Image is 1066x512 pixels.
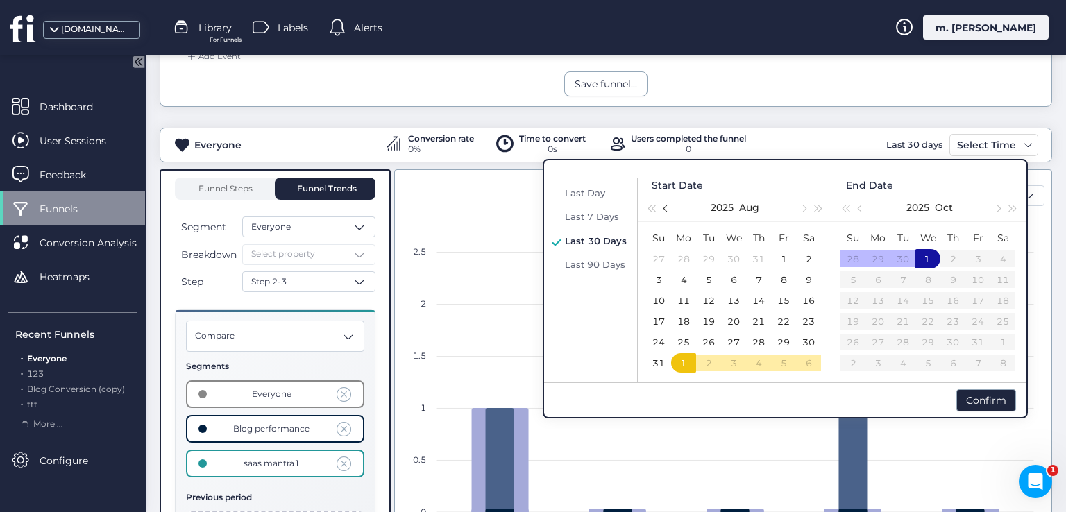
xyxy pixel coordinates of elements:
th: Sun [646,228,671,248]
td: 2025-08-22 [771,311,796,332]
span: Dashboard [40,99,114,114]
div: Conversion rate [408,135,474,143]
button: Step [175,273,239,290]
td: 2025-08-11 [671,290,696,311]
div: We'll be back online later [DATE] [28,189,232,204]
th: Thu [940,228,965,248]
td: 2025-08-17 [646,311,671,332]
div: 25 [675,334,692,350]
td: 2025-08-08 [771,269,796,290]
td: 2025-08-01 [771,248,796,269]
div: 29 [700,250,717,267]
div: 14 [750,292,767,309]
span: Start Date [652,178,703,193]
button: Next year (Control + right) [811,194,827,221]
div: Select Time [954,137,1020,153]
td: 2025-09-05 [771,352,796,373]
div: 2 [800,250,817,267]
span: . [21,350,23,364]
span: Step [181,274,203,289]
span: Library [198,20,232,35]
text: 1 [420,402,425,413]
text: 2.5 [412,246,425,257]
div: Time to convert [519,135,586,143]
div: 12 [700,292,717,309]
td: 2025-08-21 [746,311,771,332]
span: Segment [181,219,226,234]
span: Home [31,419,62,429]
td: 2025-08-13 [721,290,746,311]
td: 2025-08-19 [696,311,721,332]
td: 2025-08-15 [771,290,796,311]
div: Segments [186,360,364,373]
div: Previous period [186,491,364,504]
button: Messages [92,384,185,440]
button: Last year (Control + left) [643,194,659,221]
div: 0 [631,143,746,156]
div: 1 [919,250,936,267]
td: 2025-08-06 [721,269,746,290]
span: Everyone [251,221,291,234]
div: 5 [700,271,717,288]
button: Oct [935,194,953,221]
th: Thu [746,228,771,248]
td: 2025-08-07 [746,269,771,290]
div: 13 [725,292,742,309]
span: Heatmaps [40,269,110,284]
div: 27 [650,250,667,267]
td: 2025-09-02 [696,352,721,373]
th: Sun [840,228,865,248]
td: 2025-09-06 [796,352,821,373]
div: 3 [725,355,742,371]
td: 2025-08-26 [696,332,721,352]
div: [DOMAIN_NAME] [61,23,130,36]
div: 31 [650,355,667,371]
div: saas mantra1 [244,457,300,470]
th: Tue [890,228,915,248]
div: 22 [775,313,792,330]
span: Funnel Trends [294,185,357,193]
div: 28 [750,334,767,350]
td: 2025-08-31 [646,352,671,373]
div: 15 [775,292,792,309]
td: 2025-07-29 [696,248,721,269]
button: Previous month (PageUp) [659,194,674,221]
td: 2025-08-03 [646,269,671,290]
span: Step 2-3 [251,275,287,289]
div: Close [239,22,264,47]
span: End Date [846,178,893,193]
div: 7 [750,271,767,288]
button: Previous month (PageUp) [853,194,868,221]
th: Tue [696,228,721,248]
div: Enhancing Session Insights With Custom Events [28,334,232,363]
th: Wed [721,228,746,248]
div: Blog performance [233,423,310,436]
div: 9 [800,271,817,288]
span: Alerts [354,20,382,35]
div: 31 [750,250,767,267]
td: 2025-08-12 [696,290,721,311]
span: User Sessions [40,133,127,148]
text: 1.5 [412,350,425,361]
button: Help [185,384,278,440]
button: Breakdown [175,246,239,263]
div: 30 [725,250,742,267]
span: 1 [1047,465,1058,476]
button: Next month (PageDown) [990,194,1005,221]
div: FS.identify - Identifying users [28,268,232,282]
div: 11 [675,292,692,309]
div: 4 [750,355,767,371]
td: 2025-08-25 [671,332,696,352]
td: 2025-09-29 [865,248,890,269]
span: . [21,381,23,394]
td: 2025-08-02 [796,248,821,269]
th: Fri [965,228,990,248]
td: 2025-08-24 [646,332,671,352]
p: How can we help? [28,122,250,146]
div: 8 [775,271,792,288]
div: 4 [675,271,692,288]
th: Wed [915,228,940,248]
td: 2025-08-23 [796,311,821,332]
div: Confirm [956,389,1016,411]
div: 26 [700,334,717,350]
